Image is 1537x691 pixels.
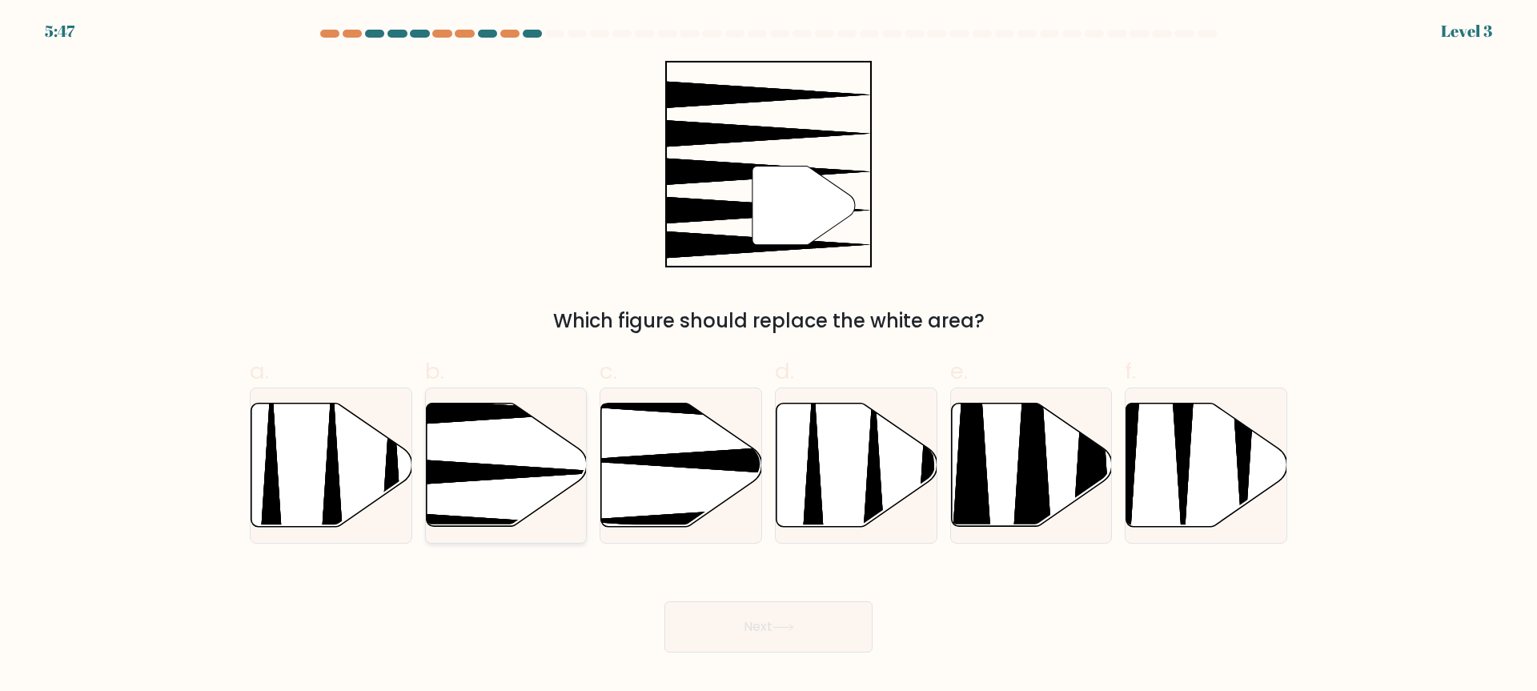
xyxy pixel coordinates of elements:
[775,356,794,387] span: d.
[752,167,855,245] g: "
[664,601,873,653] button: Next
[950,356,968,387] span: e.
[259,307,1278,335] div: Which figure should replace the white area?
[600,356,617,387] span: c.
[1125,356,1136,387] span: f.
[425,356,444,387] span: b.
[250,356,269,387] span: a.
[45,19,74,43] div: 5:47
[1441,19,1492,43] div: Level 3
